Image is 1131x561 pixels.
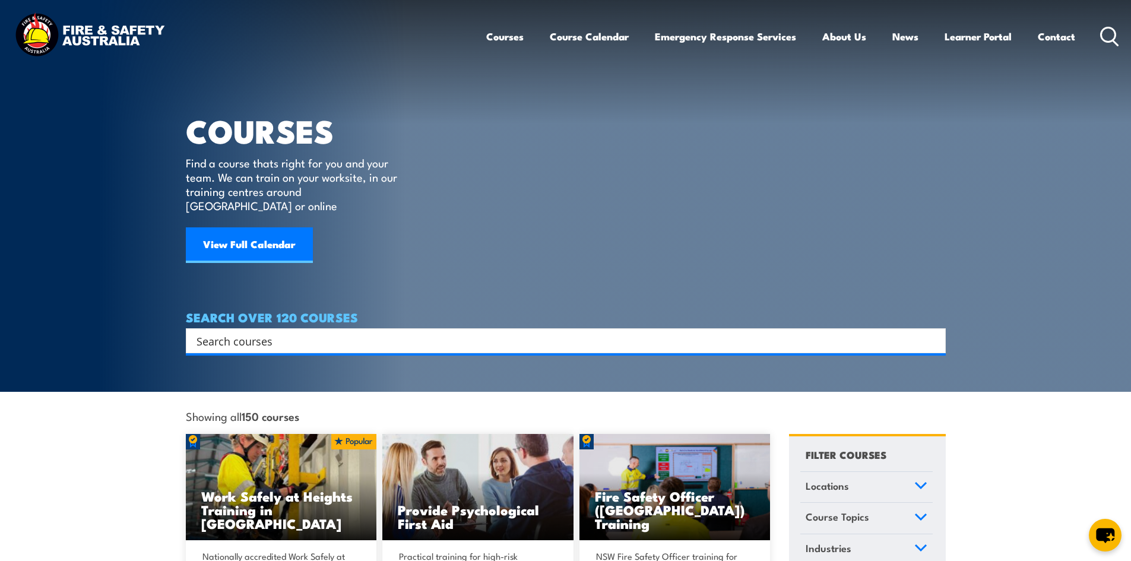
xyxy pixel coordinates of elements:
[186,434,377,541] a: Work Safely at Heights Training in [GEOGRAPHIC_DATA]
[199,332,922,349] form: Search form
[242,408,299,424] strong: 150 courses
[579,434,771,541] a: Fire Safety Officer ([GEOGRAPHIC_DATA]) Training
[186,410,299,422] span: Showing all
[186,116,414,144] h1: COURSES
[655,21,796,52] a: Emergency Response Services
[925,332,942,349] button: Search magnifier button
[186,156,403,213] p: Find a course thats right for you and your team. We can train on your worksite, in our training c...
[197,332,920,350] input: Search input
[892,21,918,52] a: News
[822,21,866,52] a: About Us
[186,310,946,324] h4: SEARCH OVER 120 COURSES
[800,503,933,534] a: Course Topics
[800,472,933,503] a: Locations
[382,434,574,541] img: Mental Health First Aid Training Course from Fire & Safety Australia
[186,227,313,263] a: View Full Calendar
[806,540,851,556] span: Industries
[1038,21,1075,52] a: Contact
[382,434,574,541] a: Provide Psychological First Aid
[806,478,849,494] span: Locations
[186,434,377,541] img: Work Safely at Heights Training (1)
[806,509,869,525] span: Course Topics
[945,21,1012,52] a: Learner Portal
[550,21,629,52] a: Course Calendar
[398,503,558,530] h3: Provide Psychological First Aid
[1089,519,1122,552] button: chat-button
[486,21,524,52] a: Courses
[201,489,362,530] h3: Work Safely at Heights Training in [GEOGRAPHIC_DATA]
[595,489,755,530] h3: Fire Safety Officer ([GEOGRAPHIC_DATA]) Training
[579,434,771,541] img: Fire Safety Advisor
[806,446,886,462] h4: FILTER COURSES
